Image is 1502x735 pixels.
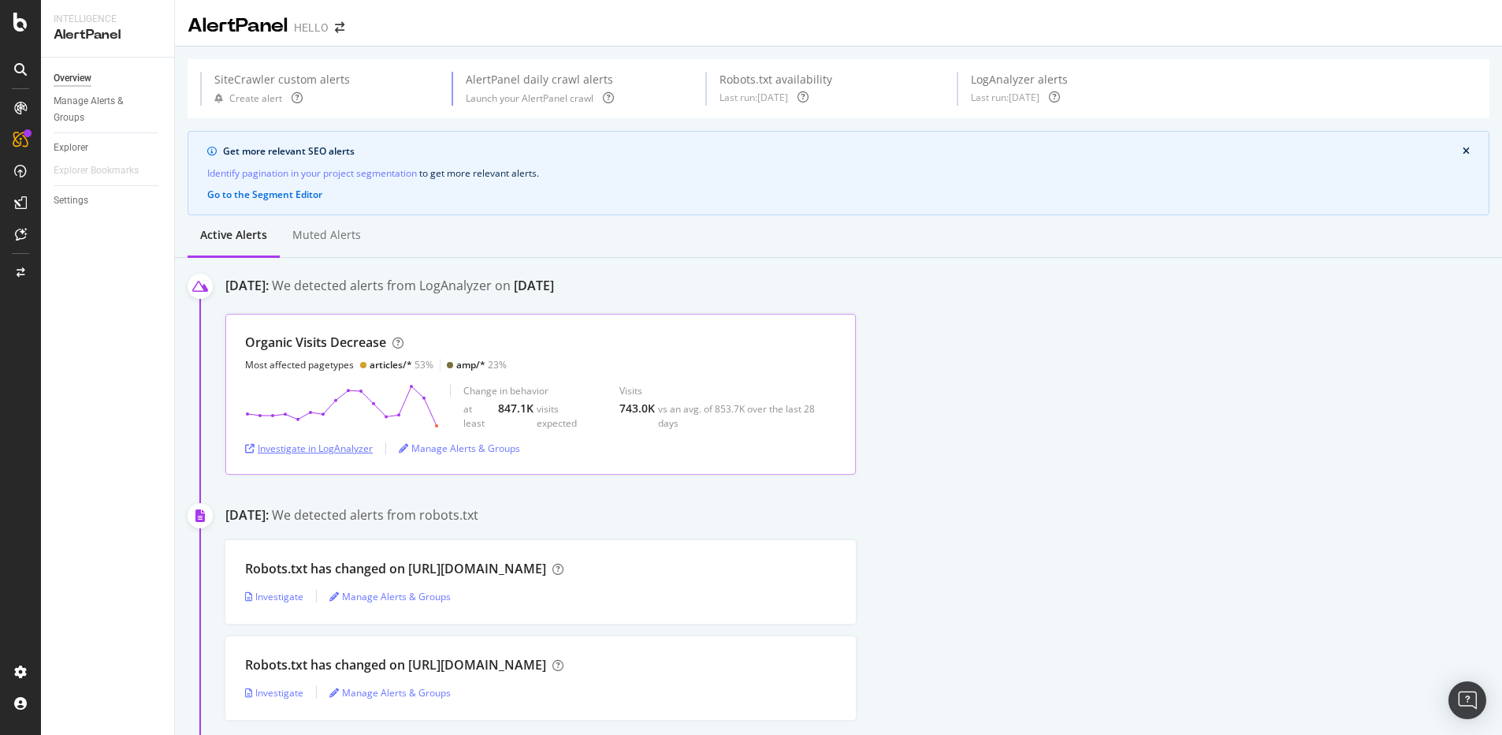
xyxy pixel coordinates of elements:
[245,686,303,700] a: Investigate
[54,162,139,179] div: Explorer Bookmarks
[514,277,554,295] div: [DATE]
[54,13,162,26] div: Intelligence
[272,506,478,524] div: We detected alerts from robots.txt
[537,402,600,429] div: visits expected
[399,436,520,461] button: Manage Alerts & Groups
[292,227,361,243] div: Muted alerts
[329,584,451,609] button: Manage Alerts & Groups
[223,144,1463,159] div: Get more relevant SEO alerts
[1448,681,1486,719] div: Open Intercom Messenger
[463,402,495,429] div: at least
[54,93,163,126] a: Manage Alerts & Groups
[214,72,350,88] div: SiteCrawler custom alerts
[207,165,1470,181] div: to get more relevant alerts .
[456,358,507,371] div: 23%
[54,192,163,209] a: Settings
[466,91,593,106] button: Launch your AlertPanel crawl
[466,72,614,88] div: AlertPanel daily crawl alerts
[245,584,303,609] button: Investigate
[719,91,788,104] div: Last run: [DATE]
[619,384,836,397] div: Visits
[370,358,412,371] div: articles/*
[207,188,322,202] button: Go to the Segment Editor
[1459,141,1474,162] button: close banner
[54,192,88,209] div: Settings
[971,72,1068,88] div: LogAnalyzer alerts
[54,26,162,44] div: AlertPanel
[329,590,451,603] a: Manage Alerts & Groups
[225,277,269,298] div: [DATE]:
[245,442,373,455] a: Investigate in LogAnalyzer
[225,506,269,524] div: [DATE]:
[335,22,344,33] div: arrow-right-arrow-left
[188,131,1489,215] div: info banner
[971,91,1039,104] div: Last run: [DATE]
[54,93,148,126] div: Manage Alerts & Groups
[370,358,433,371] div: 53%
[245,560,546,578] div: Robots.txt has changed on [URL][DOMAIN_NAME]
[272,277,554,298] div: We detected alerts from LogAnalyzer on
[245,680,303,705] button: Investigate
[54,70,91,87] div: Overview
[54,70,163,87] a: Overview
[294,20,329,35] div: HELLO
[54,140,88,156] div: Explorer
[463,384,600,397] div: Change in behavior
[245,436,373,461] button: Investigate in LogAnalyzer
[245,590,303,603] a: Investigate
[54,140,163,156] a: Explorer
[719,72,832,88] div: Robots.txt availability
[188,13,288,39] div: AlertPanel
[214,91,282,106] button: Create alert
[245,334,386,352] div: Organic Visits Decrease
[466,91,593,105] div: Launch your AlertPanel crawl
[207,165,417,181] a: Identify pagination in your project segmentation
[245,656,546,674] div: Robots.txt has changed on [URL][DOMAIN_NAME]
[200,227,267,243] div: Active alerts
[658,402,836,429] div: vs an avg. of 853.7K over the last 28 days
[498,401,534,416] div: 847.1K
[456,358,485,371] div: amp/*
[229,91,282,105] div: Create alert
[619,401,655,416] div: 743.0K
[329,680,451,705] button: Manage Alerts & Groups
[54,162,154,179] a: Explorer Bookmarks
[329,686,451,700] a: Manage Alerts & Groups
[399,442,520,455] a: Manage Alerts & Groups
[245,358,354,371] div: Most affected pagetypes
